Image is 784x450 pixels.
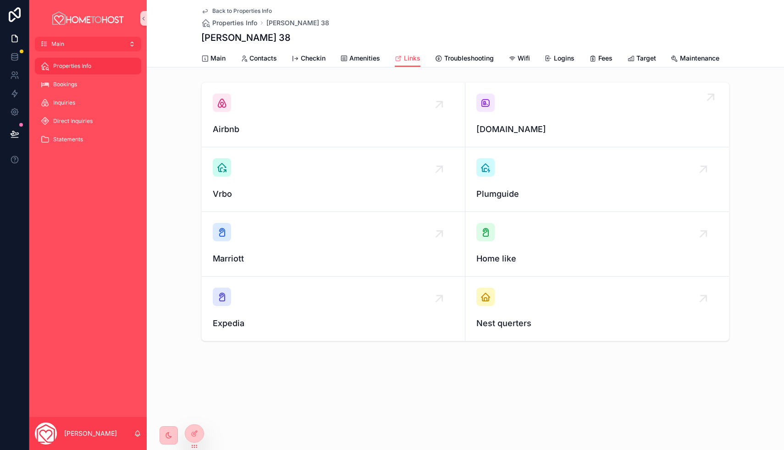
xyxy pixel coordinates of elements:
[465,212,729,277] a: Home like
[518,54,530,63] span: Wifi
[349,54,380,63] span: Amenities
[53,117,93,125] span: Direct Inquiries
[201,31,291,44] h1: [PERSON_NAME] 38
[240,50,277,68] a: Contacts
[476,188,718,200] span: Plumguide
[636,54,656,63] span: Target
[35,37,141,51] button: Main
[201,7,272,15] a: Back to Properties Info
[213,123,454,136] span: Airbnb
[465,83,729,147] a: [DOMAIN_NAME]
[53,62,91,70] span: Properties Info
[266,18,329,28] a: [PERSON_NAME] 38
[202,83,465,147] a: Airbnb
[435,50,494,68] a: Troubleshooting
[395,50,420,67] a: Links
[53,81,77,88] span: Bookings
[476,252,718,265] span: Home like
[201,18,257,28] a: Properties Info
[213,188,454,200] span: Vrbo
[53,99,75,106] span: Inquiries
[444,54,494,63] span: Troubleshooting
[35,58,141,74] a: Properties Info
[476,317,718,330] span: Nest querters
[213,252,454,265] span: Marriott
[292,50,326,68] a: Checkin
[554,54,574,63] span: Logins
[301,54,326,63] span: Checkin
[212,7,272,15] span: Back to Properties Info
[210,54,226,63] span: Main
[29,51,147,160] div: scrollable content
[35,131,141,148] a: Statements
[404,54,420,63] span: Links
[680,54,719,63] span: Maintenance
[35,113,141,129] a: Direct Inquiries
[35,76,141,93] a: Bookings
[340,50,380,68] a: Amenities
[465,277,729,341] a: Nest querters
[53,136,83,143] span: Statements
[64,429,117,438] p: [PERSON_NAME]
[627,50,656,68] a: Target
[201,50,226,68] a: Main
[249,54,277,63] span: Contacts
[589,50,613,68] a: Fees
[213,317,454,330] span: Expedia
[212,18,257,28] span: Properties Info
[51,11,125,26] img: App logo
[202,147,465,212] a: Vrbo
[545,50,574,68] a: Logins
[202,277,465,341] a: Expedia
[476,123,718,136] span: [DOMAIN_NAME]
[51,40,64,48] span: Main
[35,94,141,111] a: Inquiries
[202,212,465,277] a: Marriott
[598,54,613,63] span: Fees
[465,147,729,212] a: Plumguide
[671,50,719,68] a: Maintenance
[508,50,530,68] a: Wifi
